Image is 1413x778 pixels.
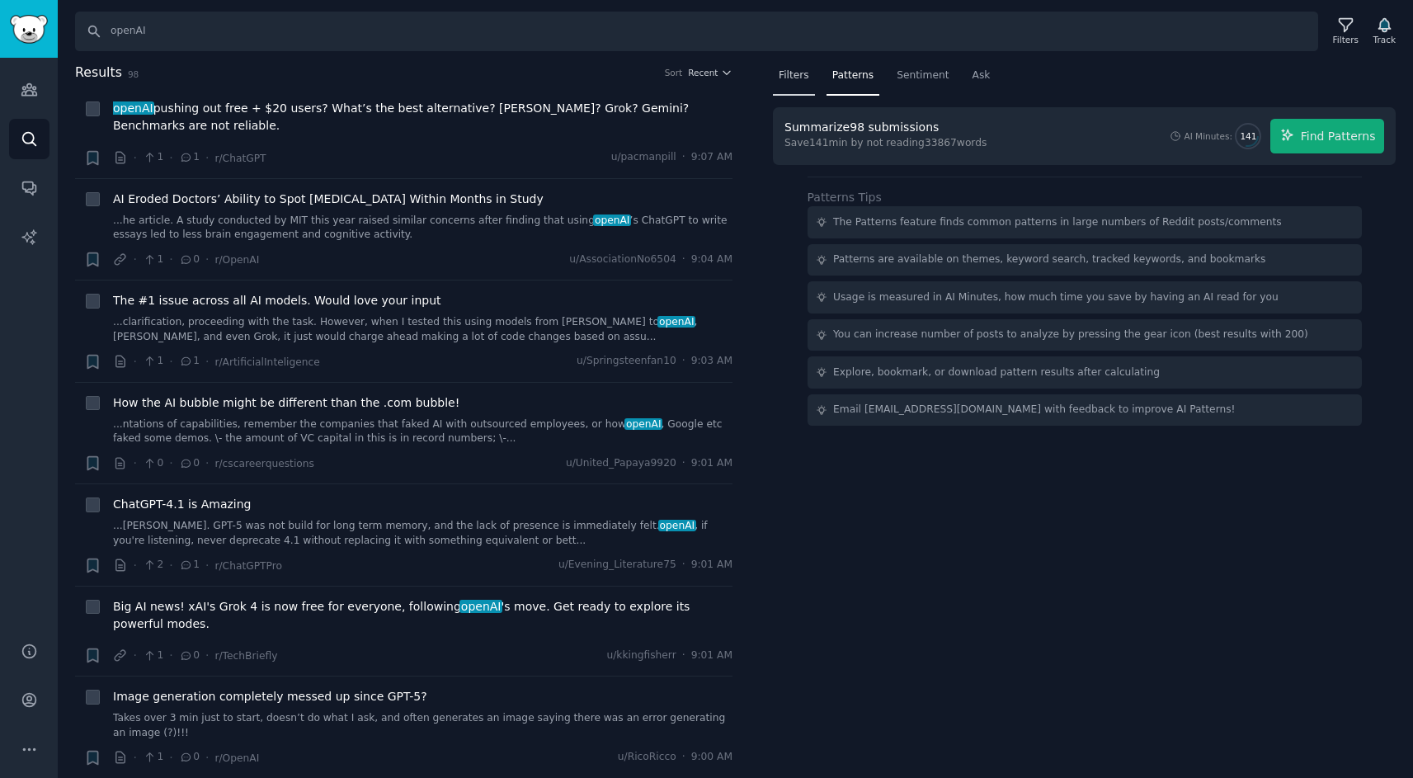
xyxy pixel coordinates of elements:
[808,191,882,204] label: Patterns Tips
[214,458,314,469] span: r/cscareerquestions
[205,353,209,370] span: ·
[179,558,200,573] span: 1
[833,252,1265,267] div: Patterns are available on themes, keyword search, tracked keywords, and bookmarks
[784,136,987,151] div: Save 141 min by not reading 33867 words
[897,68,949,83] span: Sentiment
[1301,128,1376,145] span: Find Patterns
[691,648,732,663] span: 9:01 AM
[169,353,172,370] span: ·
[113,315,732,344] a: ...clarification, proceeding with the task. However, when I tested this using models from [PERSON...
[113,100,732,134] a: openAIpushing out free + $20 users? What’s the best alternative? [PERSON_NAME]? Grok? Gemini? Ben...
[113,214,732,243] a: ...he article. A study conducted by MIT this year raised similar concerns after finding that usin...
[833,365,1160,380] div: Explore, bookmark, or download pattern results after calculating
[134,647,137,664] span: ·
[682,252,685,267] span: ·
[179,150,200,165] span: 1
[169,647,172,664] span: ·
[134,455,137,472] span: ·
[682,558,685,573] span: ·
[214,356,319,368] span: r/ArtificialInteligence
[214,254,259,266] span: r/OpenAI
[691,456,732,471] span: 9:01 AM
[205,647,209,664] span: ·
[113,519,732,548] a: ...[PERSON_NAME]. GPT-5 was not build for long term memory, and the lack of presence is immediate...
[143,354,163,369] span: 1
[113,598,732,633] a: Big AI news! xAI's Grok 4 is now free for everyone, followingopenAI's move. Get ready to explore ...
[113,417,732,446] a: ...ntations of capabilities, remember the companies that faked AI with outsourced employees, or h...
[169,251,172,268] span: ·
[113,688,427,705] span: Image generation completely messed up since GPT-5?
[134,353,137,370] span: ·
[682,750,685,765] span: ·
[113,191,544,208] span: AI Eroded Doctors’ Ability to Spot [MEDICAL_DATA] Within Months in Study
[657,316,695,328] span: openAI
[134,557,137,574] span: ·
[832,68,874,83] span: Patterns
[205,251,209,268] span: ·
[113,598,732,633] span: Big AI news! xAI's Grok 4 is now free for everyone, following 's move. Get ready to explore its p...
[682,150,685,165] span: ·
[688,67,732,78] button: Recent
[134,251,137,268] span: ·
[214,560,282,572] span: r/ChatGPTPro
[611,150,676,165] span: u/pacmanpill
[169,149,172,167] span: ·
[682,354,685,369] span: ·
[179,750,200,765] span: 0
[577,354,676,369] span: u/Springsteenfan10
[143,252,163,267] span: 1
[691,252,732,267] span: 9:04 AM
[593,215,631,226] span: openAI
[1368,14,1401,49] button: Track
[143,750,163,765] span: 1
[214,650,277,662] span: r/TechBriefly
[179,252,200,267] span: 0
[784,119,939,136] div: Summarize 98 submissions
[169,749,172,766] span: ·
[833,328,1308,342] div: You can increase number of posts to analyze by pressing the gear icon (best results with 200)
[143,558,163,573] span: 2
[179,648,200,663] span: 0
[10,15,48,44] img: GummySearch logo
[75,63,122,83] span: Results
[113,711,732,740] a: Takes over 3 min just to start, doesn’t do what I ask, and often generates an image saying there ...
[214,153,266,164] span: r/ChatGPT
[691,354,732,369] span: 9:03 AM
[134,749,137,766] span: ·
[134,149,137,167] span: ·
[128,69,139,79] span: 98
[691,150,732,165] span: 9:07 AM
[688,67,718,78] span: Recent
[1184,130,1232,142] div: AI Minutes:
[682,648,685,663] span: ·
[169,557,172,574] span: ·
[1333,34,1359,45] div: Filters
[658,520,696,531] span: openAI
[833,290,1279,305] div: Usage is measured in AI Minutes, how much time you save by having an AI read for you
[1240,130,1256,142] span: 141
[179,354,200,369] span: 1
[205,749,209,766] span: ·
[143,648,163,663] span: 1
[691,558,732,573] span: 9:01 AM
[1373,34,1396,45] div: Track
[75,12,1318,51] input: Search Keyword
[973,68,991,83] span: Ask
[179,456,200,471] span: 0
[214,752,259,764] span: r/OpenAI
[1270,119,1384,153] button: Find Patterns
[113,292,441,309] a: The #1 issue across all AI models. Would love your input
[691,750,732,765] span: 9:00 AM
[113,100,732,134] span: pushing out free + $20 users? What’s the best alternative? [PERSON_NAME]? Grok? Gemini? Benchmark...
[665,67,683,78] div: Sort
[113,496,251,513] a: ChatGPT-4.1 is Amazing
[113,394,459,412] a: How the AI bubble might be different than the .com bubble!
[779,68,809,83] span: Filters
[558,558,676,573] span: u/Evening_Literature75
[459,600,502,613] span: openAI
[569,252,676,267] span: u/AssociationNo6504
[205,455,209,472] span: ·
[682,456,685,471] span: ·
